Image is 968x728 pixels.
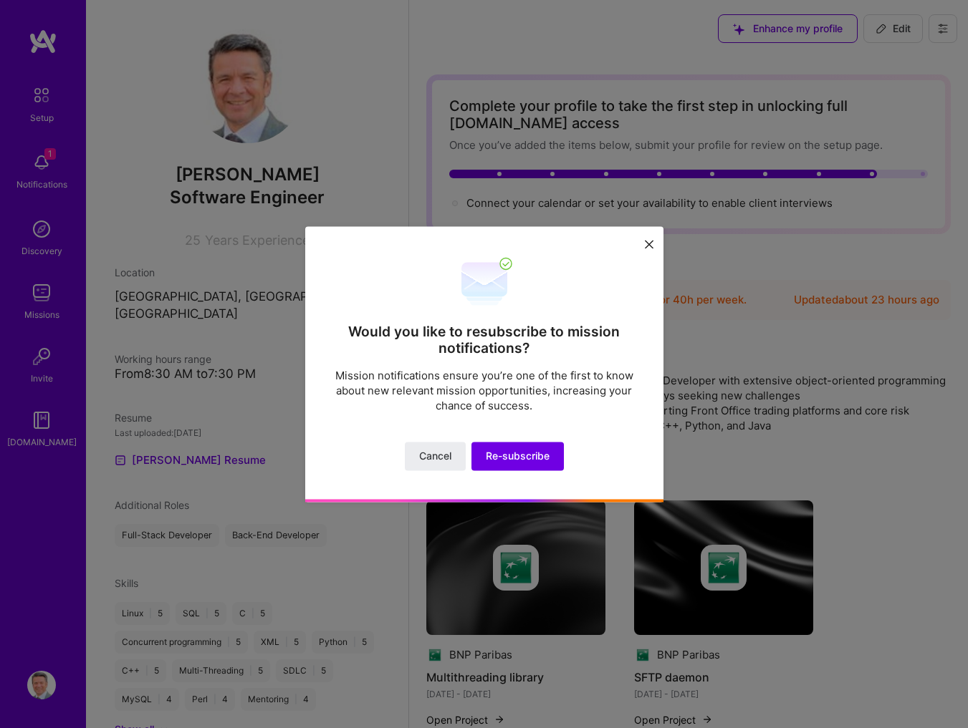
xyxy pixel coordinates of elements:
span: Cancel [419,449,451,463]
button: Cancel [405,442,466,470]
p: Mission notifications ensure you’re one of the first to know about new relevant mission opportuni... [334,368,635,413]
h2: Would you like to resubscribe to mission notifications? [334,324,635,356]
img: re-subscribe [456,255,513,312]
span: Re-subscribe [486,449,550,463]
button: Re-subscribe [471,442,564,470]
i: icon Close [645,241,653,249]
